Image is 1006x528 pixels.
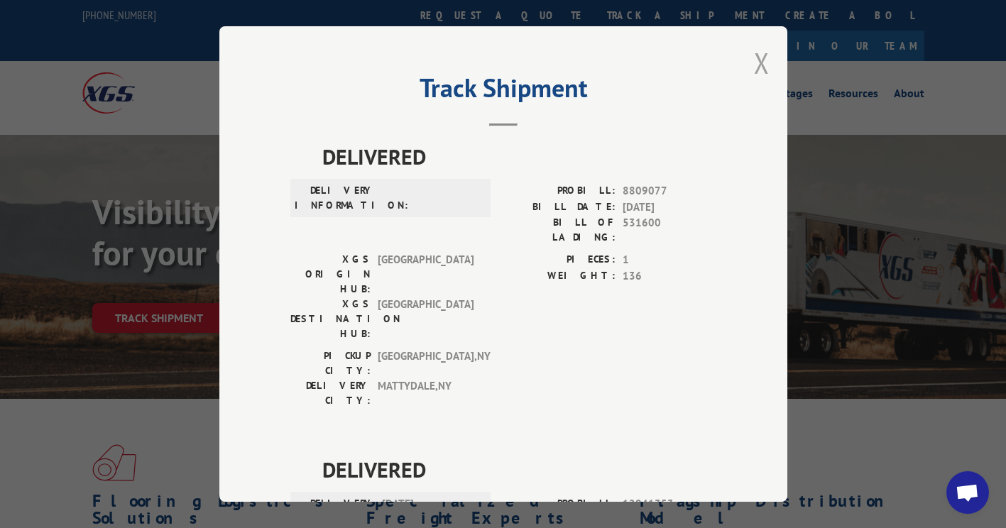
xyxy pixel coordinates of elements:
[503,268,616,285] label: WEIGHT:
[290,78,716,105] h2: Track Shipment
[623,496,716,512] span: 12941353
[503,215,616,245] label: BILL OF LADING:
[503,252,616,268] label: PIECES:
[322,453,716,485] span: DELIVERED
[754,44,770,82] button: Close modal
[378,348,474,378] span: [GEOGRAPHIC_DATA] , NY
[378,378,474,408] span: MATTYDALE , NY
[946,471,989,514] div: Open chat
[290,297,371,341] label: XGS DESTINATION HUB:
[378,252,474,297] span: [GEOGRAPHIC_DATA]
[623,183,716,199] span: 8809077
[623,199,716,216] span: [DATE]
[503,199,616,216] label: BILL DATE:
[503,496,616,512] label: PROBILL:
[322,141,716,172] span: DELIVERED
[290,348,371,378] label: PICKUP CITY:
[503,183,616,199] label: PROBILL:
[378,297,474,341] span: [GEOGRAPHIC_DATA]
[623,215,716,245] span: 531600
[295,183,375,213] label: DELIVERY INFORMATION:
[290,252,371,297] label: XGS ORIGIN HUB:
[290,378,371,408] label: DELIVERY CITY:
[623,252,716,268] span: 1
[623,268,716,285] span: 136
